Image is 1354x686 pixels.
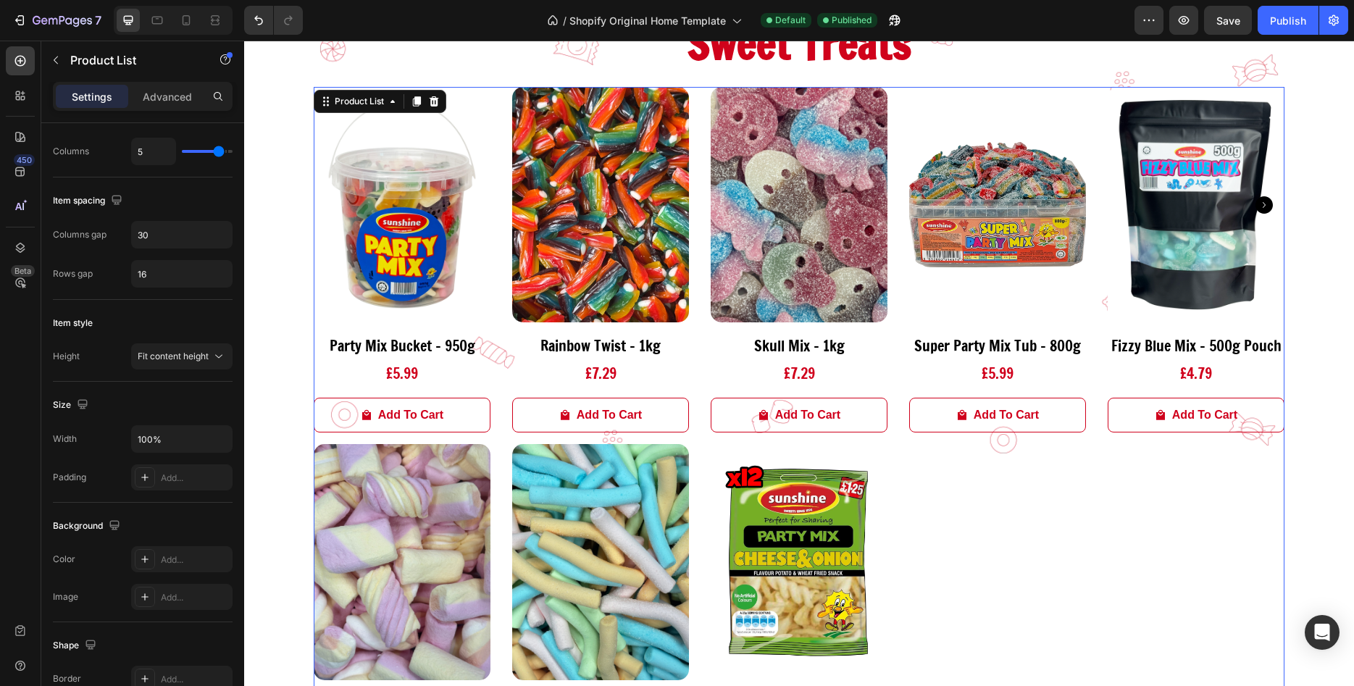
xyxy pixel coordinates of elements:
p: Settings [72,89,112,104]
button: Add To Cart [864,357,1040,392]
div: £7.29 [538,321,572,346]
span: / [563,13,567,28]
div: £5.99 [736,321,771,346]
div: Columns gap [53,228,106,241]
div: Width [53,432,77,446]
a: Sour Spaghetti Mallows - 1kg [268,403,445,639]
input: Auto [132,261,232,287]
div: Item spacing [53,191,125,211]
div: Color [53,553,75,566]
div: 450 [14,154,35,166]
span: Default [775,14,806,27]
a: Cheese & Onion - 12 x 70g [467,403,643,639]
div: Rows gap [53,267,93,280]
span: Fit content height [138,351,209,361]
div: Add To Cart [134,366,199,383]
button: Publish [1258,6,1319,35]
h2: Rainbow Twist - 1kg [268,293,445,318]
h2: Fizzy Blue Mix - 500g Pouch [864,293,1040,318]
div: Add... [161,472,229,485]
div: Beta [11,265,35,277]
a: Rainbow Twist - 1kg [268,46,445,282]
button: Add To Cart [467,357,643,392]
input: Auto [132,138,175,164]
div: £4.79 [935,321,969,346]
div: Padding [53,471,86,484]
div: £5.99 [141,321,175,346]
div: Columns [53,145,89,158]
div: Size [53,396,91,415]
a: Super Party Mix Tub - 800g [665,46,842,282]
div: Item style [53,317,93,330]
iframe: Design area [244,41,1354,686]
h2: Party Mix Bucket - 950g [70,293,246,318]
div: Border [53,672,81,685]
p: Product List [70,51,193,69]
p: Advanced [143,89,192,104]
button: 7 [6,6,108,35]
span: Published [832,14,872,27]
a: Skull Mix - 1kg [467,46,643,282]
div: Image [53,590,78,603]
div: Background [53,516,123,536]
div: Add... [161,591,229,604]
p: 7 [95,12,101,29]
div: Add... [161,673,229,686]
button: Add To Cart [70,357,246,392]
button: Save [1204,6,1252,35]
div: Add To Cart [531,366,596,383]
h2: Skull Mix - 1kg [467,293,643,318]
input: Auto [132,222,232,248]
h2: Super Party Mix Tub - 800g [665,293,842,318]
div: Add To Cart [928,366,993,383]
button: Add To Cart [268,357,445,392]
span: Shopify Original Home Template [569,13,726,28]
span: Save [1216,14,1240,27]
div: Product List [88,54,143,67]
div: Add To Cart [730,366,795,383]
a: Twist Mix Mallows - 1kg [70,403,246,639]
button: Fit content height [131,343,233,369]
div: Open Intercom Messenger [1305,615,1340,650]
div: Undo/Redo [244,6,303,35]
a: Party Mix Bucket - 950g [70,46,246,282]
div: Add To Cart [333,366,398,383]
div: £7.29 [340,321,374,346]
button: Carousel Next Arrow [1011,156,1029,173]
button: Add To Cart [665,357,842,392]
div: Shape [53,636,99,656]
div: Add... [161,553,229,566]
a: Fizzy Blue Mix - 500g Pouch [864,46,1040,282]
div: Publish [1270,13,1306,28]
input: Auto [132,426,232,452]
div: Height [53,350,80,363]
